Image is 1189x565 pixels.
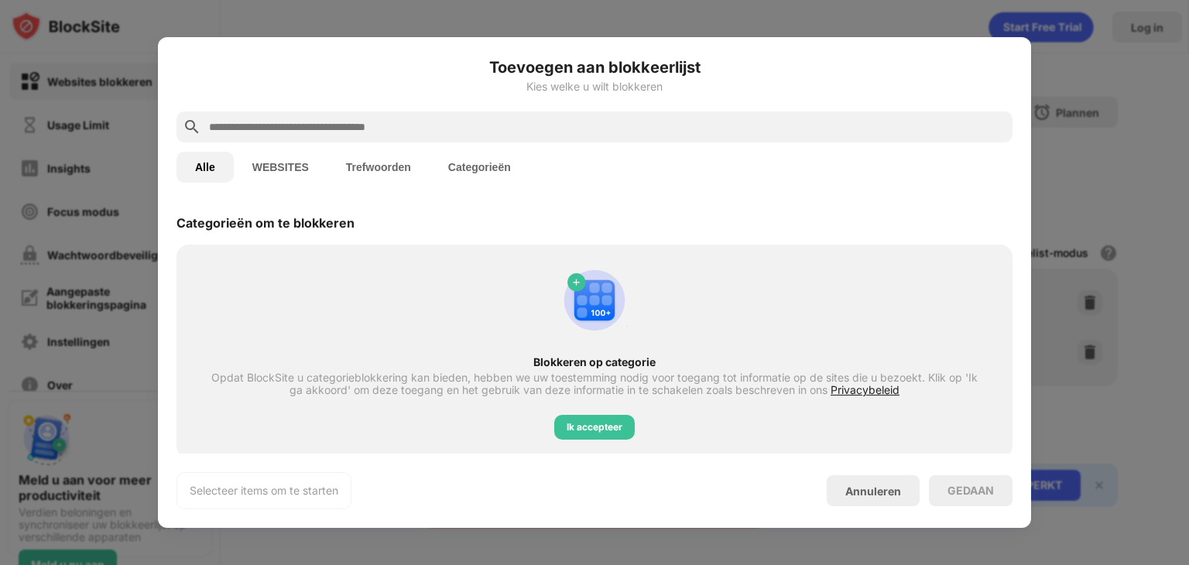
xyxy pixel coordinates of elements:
[176,80,1013,93] div: Kies welke u wilt blokkeren
[947,485,994,497] div: GEDAAN
[204,372,985,396] div: Opdat BlockSite u categorieblokkering kan bieden, hebben we uw toestemming nodig voor toegang tot...
[204,356,985,368] div: Blokkeren op categorie
[327,152,430,183] button: Trefwoorden
[430,152,529,183] button: Categorieën
[183,118,201,136] img: search.svg
[176,56,1013,79] h6: Toevoegen aan blokkeerlijst
[831,383,899,396] span: Privacybeleid
[190,483,338,498] div: Selecteer items om te starten
[567,419,622,435] div: Ik accepteer
[845,485,901,498] div: Annuleren
[176,215,355,231] div: Categorieën om te blokkeren
[234,152,327,183] button: WEBSITES
[176,152,234,183] button: Alle
[557,263,632,337] img: category-add.svg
